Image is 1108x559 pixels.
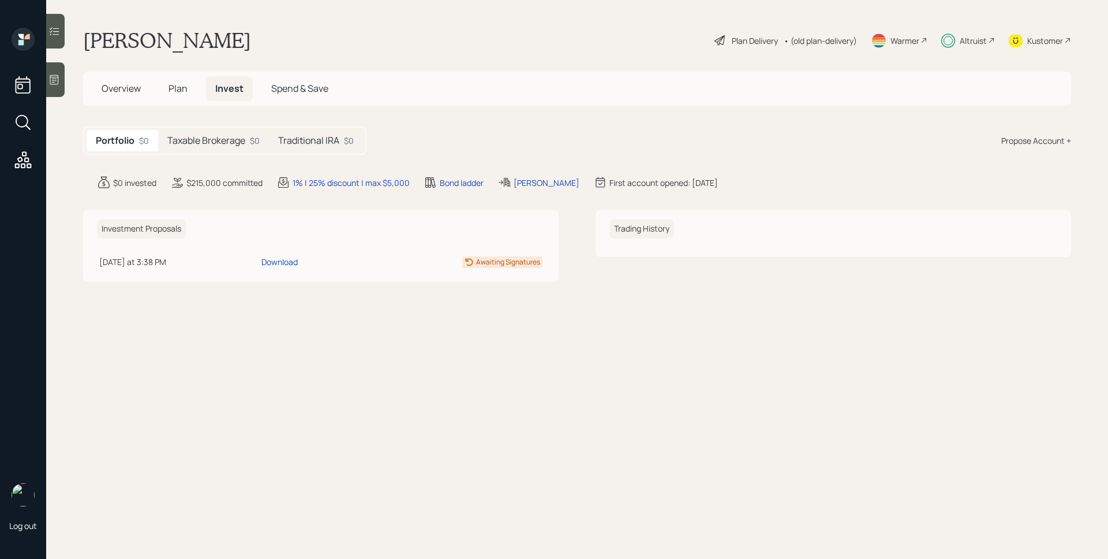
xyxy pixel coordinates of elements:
div: [PERSON_NAME] [514,177,579,189]
div: 1% | 25% discount | max $5,000 [293,177,410,189]
div: Kustomer [1027,35,1063,47]
h5: Traditional IRA [278,135,339,146]
span: Spend & Save [271,82,328,95]
div: • (old plan-delivery) [784,35,857,47]
div: Download [261,256,298,268]
div: Bond ladder [440,177,484,189]
div: $0 invested [113,177,156,189]
div: Plan Delivery [732,35,778,47]
div: $0 [250,135,260,147]
div: $0 [139,135,149,147]
div: Awaiting Signatures [476,257,540,267]
h5: Taxable Brokerage [167,135,245,146]
h1: [PERSON_NAME] [83,28,251,53]
div: [DATE] at 3:38 PM [99,256,257,268]
span: Overview [102,82,141,95]
div: Propose Account + [1001,135,1071,147]
h6: Investment Proposals [97,219,186,238]
div: Log out [9,520,37,531]
div: First account opened: [DATE] [609,177,718,189]
h6: Trading History [609,219,674,238]
img: james-distasi-headshot.png [12,483,35,506]
div: $215,000 committed [186,177,263,189]
div: Warmer [890,35,919,47]
span: Plan [169,82,188,95]
div: $0 [344,135,354,147]
h5: Portfolio [96,135,134,146]
div: Altruist [960,35,987,47]
span: Invest [215,82,244,95]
